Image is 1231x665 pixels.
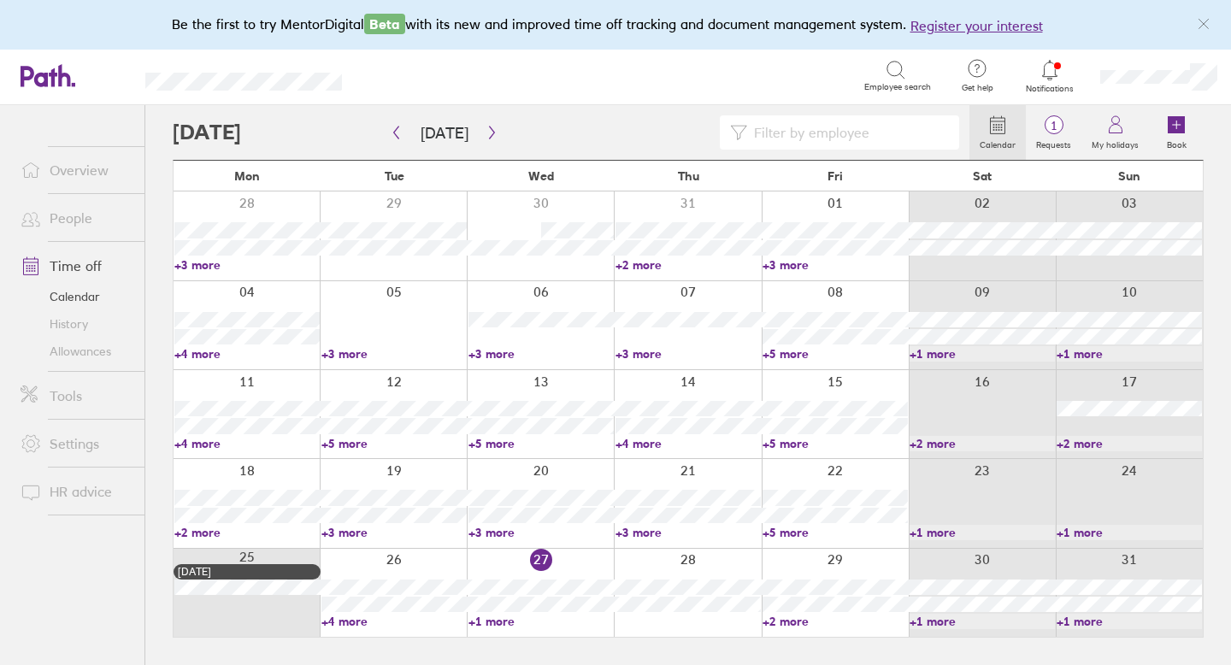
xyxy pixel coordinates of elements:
[385,169,404,183] span: Tue
[7,283,144,310] a: Calendar
[388,68,432,83] div: Search
[234,169,260,183] span: Mon
[747,116,949,149] input: Filter by employee
[1057,436,1202,451] a: +2 more
[973,169,992,183] span: Sat
[615,525,761,540] a: +3 more
[321,436,467,451] a: +5 more
[468,436,614,451] a: +5 more
[528,169,554,183] span: Wed
[321,614,467,629] a: +4 more
[7,427,144,461] a: Settings
[763,525,908,540] a: +5 more
[910,15,1043,36] button: Register your interest
[910,346,1055,362] a: +1 more
[174,525,320,540] a: +2 more
[1081,105,1149,160] a: My holidays
[615,346,761,362] a: +3 more
[763,257,908,273] a: +3 more
[7,310,144,338] a: History
[321,525,467,540] a: +3 more
[1057,614,1202,629] a: +1 more
[174,346,320,362] a: +4 more
[910,525,1055,540] a: +1 more
[615,257,761,273] a: +2 more
[1081,135,1149,150] label: My holidays
[828,169,843,183] span: Fri
[7,379,144,413] a: Tools
[864,82,931,92] span: Employee search
[1118,169,1140,183] span: Sun
[763,436,908,451] a: +5 more
[172,14,1060,36] div: Be the first to try MentorDigital with its new and improved time off tracking and document manage...
[468,525,614,540] a: +3 more
[174,436,320,451] a: +4 more
[7,201,144,235] a: People
[678,169,699,183] span: Thu
[468,614,614,629] a: +1 more
[763,614,908,629] a: +2 more
[1157,135,1197,150] label: Book
[1026,135,1081,150] label: Requests
[7,249,144,283] a: Time off
[1149,105,1204,160] a: Book
[174,257,320,273] a: +3 more
[969,135,1026,150] label: Calendar
[950,83,1005,93] span: Get help
[364,14,405,34] span: Beta
[1057,525,1202,540] a: +1 more
[969,105,1026,160] a: Calendar
[468,346,614,362] a: +3 more
[407,119,482,147] button: [DATE]
[7,474,144,509] a: HR advice
[615,436,761,451] a: +4 more
[1026,105,1081,160] a: 1Requests
[7,338,144,365] a: Allowances
[763,346,908,362] a: +5 more
[1022,84,1078,94] span: Notifications
[178,566,316,578] div: [DATE]
[1057,346,1202,362] a: +1 more
[910,436,1055,451] a: +2 more
[321,346,467,362] a: +3 more
[910,614,1055,629] a: +1 more
[7,153,144,187] a: Overview
[1026,119,1081,132] span: 1
[1022,58,1078,94] a: Notifications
